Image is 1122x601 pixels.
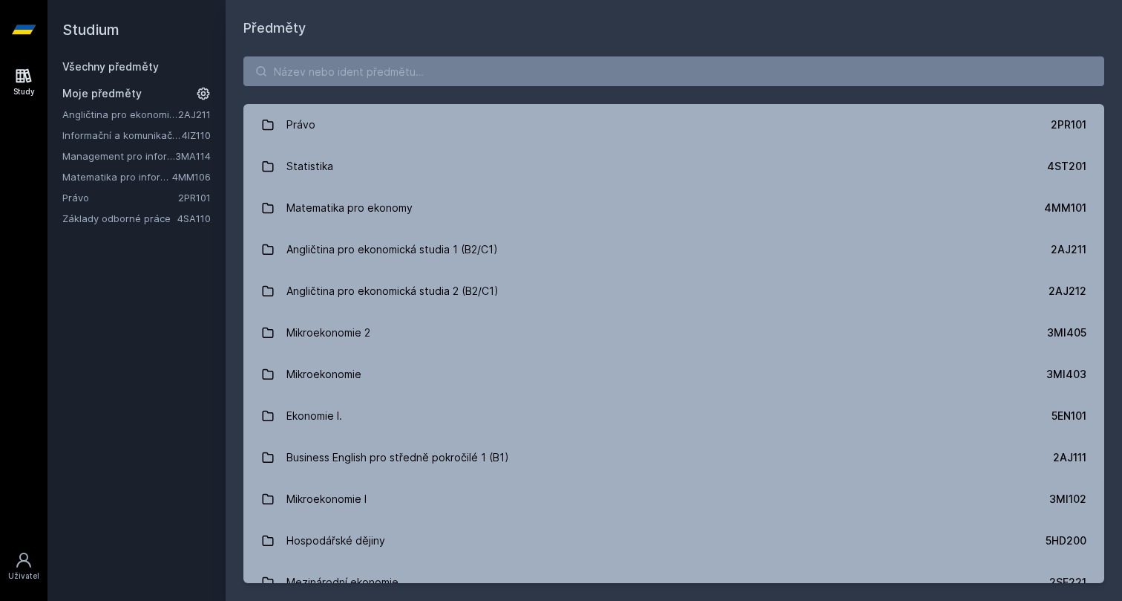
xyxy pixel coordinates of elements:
[243,520,1104,562] a: Hospodářské dějiny 5HD200
[286,443,509,472] div: Business English pro středně pokročilé 1 (B1)
[286,318,370,348] div: Mikroekonomie 2
[178,192,211,204] a: 2PR101
[1046,533,1086,548] div: 5HD200
[243,312,1104,354] a: Mikroekonomie 2 3MI405
[243,187,1104,229] a: Matematika pro ekonomy 4MM101
[286,360,361,389] div: Mikroekonomie
[1052,409,1086,423] div: 5EN101
[1053,450,1086,465] div: 2AJ111
[62,169,172,184] a: Matematika pro informatiky
[8,571,39,582] div: Uživatel
[62,211,177,226] a: Základy odborné práce
[243,395,1104,437] a: Ekonomie I. 5EN101
[175,150,211,162] a: 3MA114
[182,129,211,141] a: 4IZ110
[243,146,1104,187] a: Statistika 4ST201
[286,152,333,181] div: Statistika
[1046,367,1086,382] div: 3MI403
[3,59,45,105] a: Study
[172,171,211,183] a: 4MM106
[243,18,1104,39] h1: Předměty
[3,544,45,589] a: Uživatel
[62,107,178,122] a: Angličtina pro ekonomická studia 1 (B2/C1)
[286,276,499,306] div: Angličtina pro ekonomická studia 2 (B2/C1)
[243,104,1104,146] a: Právo 2PR101
[178,108,211,120] a: 2AJ211
[243,270,1104,312] a: Angličtina pro ekonomická studia 2 (B2/C1) 2AJ212
[286,484,367,514] div: Mikroekonomie I
[243,478,1104,520] a: Mikroekonomie I 3MI102
[62,86,142,101] span: Moje předměty
[1049,284,1086,299] div: 2AJ212
[1049,492,1086,507] div: 3MI102
[243,437,1104,478] a: Business English pro středně pokročilé 1 (B1) 2AJ111
[286,110,315,140] div: Právo
[286,235,498,264] div: Angličtina pro ekonomická studia 1 (B2/C1)
[62,60,159,73] a: Všechny předměty
[62,149,175,163] a: Management pro informatiky a statistiky
[13,86,35,97] div: Study
[1049,575,1086,590] div: 2SE221
[1051,117,1086,132] div: 2PR101
[286,401,342,431] div: Ekonomie I.
[1047,159,1086,174] div: 4ST201
[1047,325,1086,340] div: 3MI405
[243,56,1104,86] input: Název nebo ident předmětu…
[286,193,413,223] div: Matematika pro ekonomy
[177,212,211,224] a: 4SA110
[286,526,385,556] div: Hospodářské dějiny
[62,190,178,205] a: Právo
[1044,201,1086,215] div: 4MM101
[62,128,182,143] a: Informační a komunikační technologie
[243,229,1104,270] a: Angličtina pro ekonomická studia 1 (B2/C1) 2AJ211
[286,568,398,597] div: Mezinárodní ekonomie
[243,354,1104,395] a: Mikroekonomie 3MI403
[1051,242,1086,257] div: 2AJ211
